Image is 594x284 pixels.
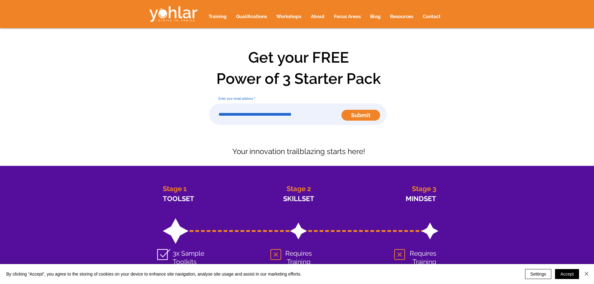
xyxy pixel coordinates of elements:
nav: Site [204,9,445,24]
p: About [308,9,328,24]
span: Requires Training [285,249,312,266]
img: Yohlar - Strive to Thrive logo [149,6,197,22]
span: By clicking “Accept”, you agree to the storing of cookies on your device to enhance site navigati... [6,271,302,277]
a: Workshops [272,9,306,24]
span: MINDSET [406,195,436,203]
img: Close [583,270,590,277]
p: Contact [420,9,444,24]
button: Settings [525,269,552,279]
p: Resources [387,9,416,24]
p: Workshops [273,9,304,24]
a: Training [204,9,231,24]
span: Stage 2 [287,185,311,193]
p: Blog [367,9,384,24]
a: About [306,9,329,24]
button: Submit [341,110,380,121]
p: Training [205,9,230,24]
div: Resources [385,9,418,24]
span: 3x Sample Toolkits Provided [173,249,204,274]
span: Requires Training [410,249,436,266]
div: Focus Areas [329,9,365,24]
span: Get your FREE Power of 3 Starter Pack [216,49,381,87]
button: Close [583,269,590,279]
span: TOOLSET [163,195,194,203]
a: Qualifications [231,9,272,24]
p: Focus Areas [331,9,364,24]
a: Blog [365,9,385,24]
p: Qualifications [233,9,270,24]
span: Stage 3 [412,185,436,193]
a: Contact [418,9,445,24]
button: Accept [555,269,579,279]
span: Stage 1 [163,185,187,193]
span: SKILLSET [283,195,314,203]
label: Enter your email address [209,97,387,100]
span: Submit [351,111,370,119]
span: Your innovation trailblazing starts here! [232,147,365,156]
